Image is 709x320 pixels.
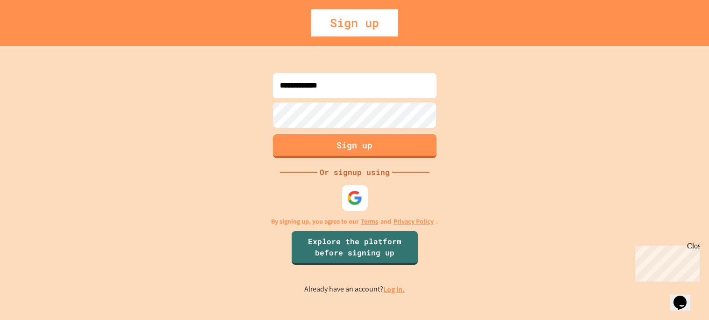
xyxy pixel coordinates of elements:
[273,134,437,158] button: Sign up
[304,284,405,295] p: Already have an account?
[4,4,64,59] div: Chat with us now!Close
[670,283,700,311] iframe: chat widget
[311,9,398,36] div: Sign up
[292,231,418,265] a: Explore the platform before signing up
[383,284,405,294] a: Log in.
[631,242,700,282] iframe: chat widget
[271,217,438,226] p: By signing up, you agree to our and .
[317,167,392,178] div: Or signup using
[361,217,378,226] a: Terms
[394,217,434,226] a: Privacy Policy
[347,190,362,205] img: google-icon.svg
